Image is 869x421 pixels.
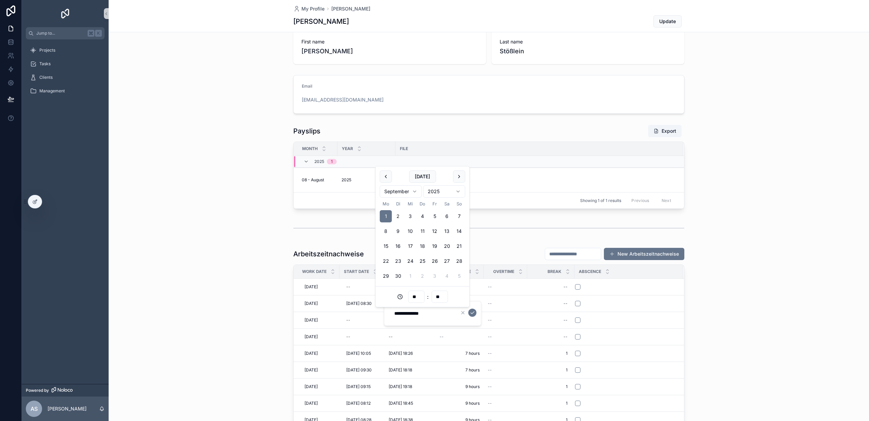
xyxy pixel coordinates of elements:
[500,47,676,56] span: Stößlein
[380,210,392,222] button: Montag, 1. September 2025, selected
[659,18,676,25] span: Update
[488,367,492,373] span: --
[389,367,412,373] span: [DATE] 18:18
[488,334,492,340] span: --
[392,240,404,252] button: Dienstag, 16. September 2025
[386,348,431,359] a: [DATE] 18:26
[39,88,65,94] span: Management
[302,315,335,326] a: [DATE]
[380,291,465,303] div: :
[488,384,523,389] a: --
[380,255,392,267] button: Montag, 22. September 2025
[344,381,378,392] a: [DATE] 09:15
[386,365,431,376] a: [DATE] 18:18
[453,270,465,282] button: Sonntag, 5. Oktober 2025
[604,248,684,260] a: New Arbeitszeitnachweise
[488,401,492,406] span: --
[293,5,325,12] a: My Profile
[386,331,431,342] a: --
[344,269,369,274] span: Start Date
[39,48,55,53] span: Projects
[453,240,465,252] button: Sonntag, 21. September 2025
[346,301,372,306] span: [DATE] 08:30
[563,317,568,323] div: --
[441,240,453,252] button: Samstag, 20. September 2025
[314,159,324,164] span: 2025
[344,298,378,309] a: [DATE] 08:30
[417,240,429,252] button: Donnerstag, 18. September 2025
[344,398,378,409] a: [DATE] 08:12
[302,177,324,183] span: 08 - August
[580,198,621,203] span: Showing 1 of 1 results
[304,284,318,290] span: [DATE]
[341,177,351,183] span: 2025
[500,38,676,45] span: Last name
[302,348,335,359] a: [DATE]
[344,331,378,342] a: --
[534,351,568,356] span: 1
[441,225,453,237] button: Samstag, 13. September 2025
[453,210,465,222] button: Sonntag, 7. September 2025
[417,270,429,282] button: Donnerstag, 2. Oktober 2025
[380,200,465,282] table: September 2025
[531,315,570,326] a: --
[346,317,350,323] div: --
[534,367,568,373] span: 1
[392,210,404,222] button: Today, Dienstag, 2. September 2025
[531,298,570,309] a: --
[389,334,393,340] div: --
[417,200,429,207] th: Donnerstag
[488,284,492,290] span: --
[22,39,109,106] div: scrollable content
[531,348,570,359] a: 1
[488,317,492,323] span: --
[380,200,392,207] th: Montag
[304,317,318,323] span: [DATE]
[404,270,417,282] button: Mittwoch, 1. Oktober 2025
[344,315,378,326] a: --
[26,71,105,84] a: Clients
[392,200,404,207] th: Dienstag
[26,388,49,393] span: Powered by
[441,255,453,267] button: Samstag, 27. September 2025
[429,210,441,222] button: Freitag, 5. September 2025
[302,298,335,309] a: [DATE]
[531,331,570,342] a: --
[301,38,478,45] span: First name
[579,269,601,274] span: Abscence
[404,255,417,267] button: Mittwoch, 24. September 2025
[26,27,105,39] button: Jump to...K
[301,47,478,56] span: [PERSON_NAME]
[48,405,87,412] p: [PERSON_NAME]
[488,301,492,306] span: --
[440,401,480,406] span: 9 hours
[346,367,372,373] span: [DATE] 09:30
[417,225,429,237] button: Donnerstag, 11. September 2025
[304,334,318,340] span: [DATE]
[302,146,318,151] span: Month
[488,317,523,323] a: --
[548,269,561,274] span: Break
[380,240,392,252] button: Montag, 15. September 2025
[453,225,465,237] button: Sonntag, 14. September 2025
[429,270,441,282] button: Freitag, 3. Oktober 2025
[440,384,480,389] a: 9 hours
[293,17,349,26] h1: [PERSON_NAME]
[429,255,441,267] button: Freitag, 26. September 2025
[39,75,53,80] span: Clients
[563,284,568,290] div: --
[380,270,392,282] button: Montag, 29. September 2025
[488,284,523,290] a: --
[534,401,568,406] span: 1
[392,225,404,237] button: Dienstag, 9. September 2025
[304,384,318,389] span: [DATE]
[404,240,417,252] button: Mittwoch, 17. September 2025
[301,5,325,12] span: My Profile
[440,351,480,356] a: 7 hours
[488,367,523,373] a: --
[389,351,413,356] span: [DATE] 18:26
[342,146,353,151] span: Year
[346,384,371,389] span: [DATE] 09:15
